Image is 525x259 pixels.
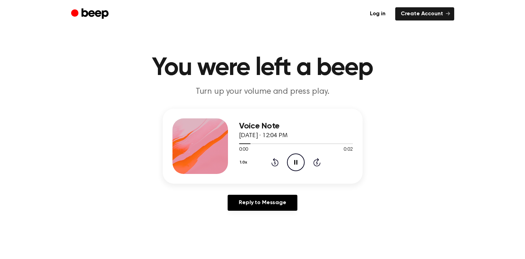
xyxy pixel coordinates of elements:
[239,133,288,139] span: [DATE] · 12:04 PM
[239,157,250,168] button: 1.0x
[395,7,454,20] a: Create Account
[239,146,248,153] span: 0:00
[71,7,110,21] a: Beep
[85,56,440,81] h1: You were left a beep
[129,86,396,98] p: Turn up your volume and press play.
[344,146,353,153] span: 0:02
[239,122,353,131] h3: Voice Note
[364,7,391,20] a: Log in
[228,195,297,211] a: Reply to Message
